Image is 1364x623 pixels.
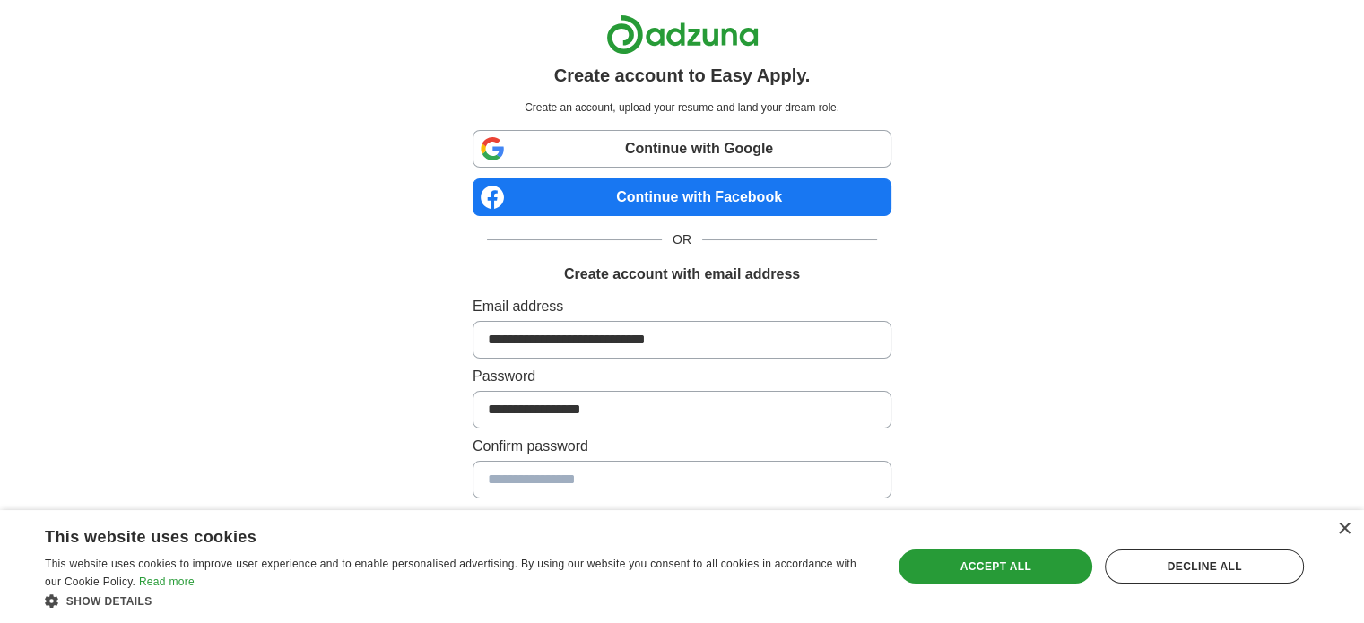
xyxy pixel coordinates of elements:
[1337,523,1351,536] div: Close
[606,14,759,55] img: Adzuna logo
[473,436,891,457] label: Confirm password
[45,521,822,548] div: This website uses cookies
[899,549,1092,584] div: Accept all
[473,178,891,216] a: Continue with Facebook
[473,366,891,387] label: Password
[45,558,856,588] span: This website uses cookies to improve user experience and to enable personalised advertising. By u...
[1105,549,1304,584] div: Decline all
[662,230,702,249] span: OR
[66,595,152,608] span: Show details
[564,264,800,285] h1: Create account with email address
[473,296,891,317] label: Email address
[473,130,891,168] a: Continue with Google
[139,575,195,588] a: Read more, opens a new window
[476,100,888,116] p: Create an account, upload your resume and land your dream role.
[554,62,811,89] h1: Create account to Easy Apply.
[45,592,867,610] div: Show details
